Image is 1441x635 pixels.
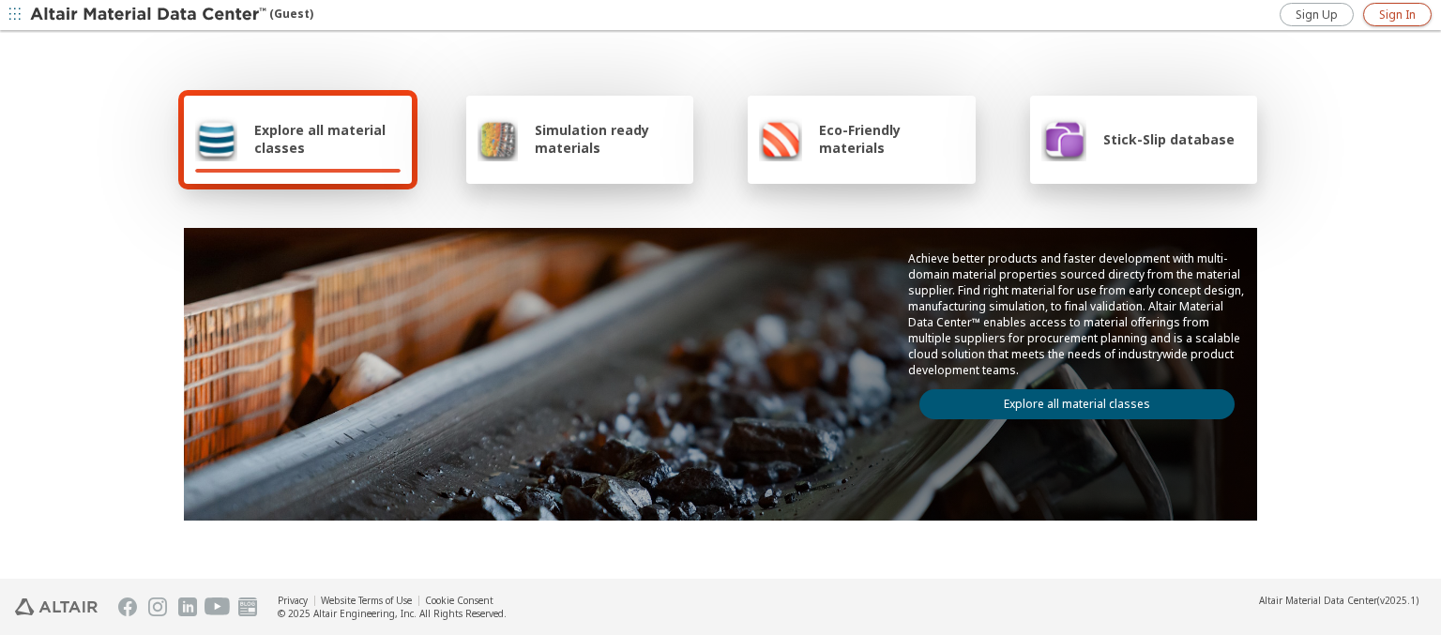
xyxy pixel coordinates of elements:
span: Altair Material Data Center [1259,594,1377,607]
span: Sign In [1379,8,1416,23]
span: Sign Up [1296,8,1338,23]
a: Sign In [1363,3,1432,26]
div: (v2025.1) [1259,594,1418,607]
span: Eco-Friendly materials [819,121,963,157]
a: Explore all material classes [919,389,1235,419]
img: Simulation ready materials [478,116,518,161]
span: Stick-Slip database [1103,130,1235,148]
div: (Guest) [30,6,313,24]
span: Explore all material classes [254,121,401,157]
a: Sign Up [1280,3,1354,26]
img: Altair Engineering [15,598,98,615]
img: Explore all material classes [195,116,237,161]
p: Achieve better products and faster development with multi-domain material properties sourced dire... [908,250,1246,378]
div: © 2025 Altair Engineering, Inc. All Rights Reserved. [278,607,507,620]
a: Website Terms of Use [321,594,412,607]
img: Stick-Slip database [1041,116,1086,161]
a: Cookie Consent [425,594,493,607]
img: Altair Material Data Center [30,6,269,24]
span: Simulation ready materials [535,121,682,157]
a: Privacy [278,594,308,607]
img: Eco-Friendly materials [759,116,802,161]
